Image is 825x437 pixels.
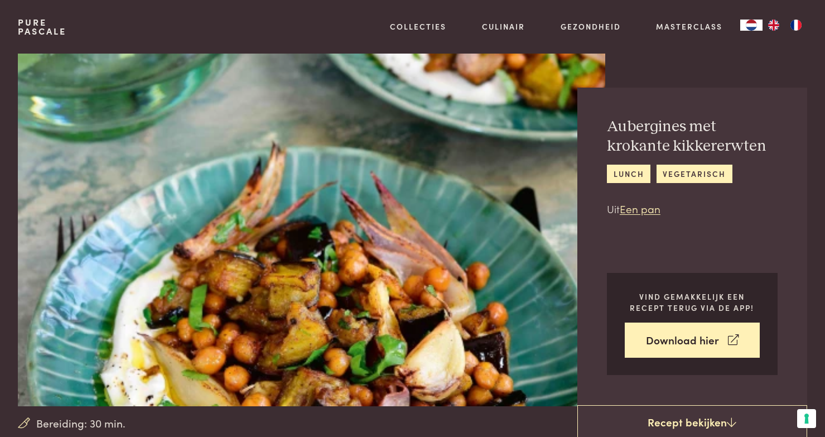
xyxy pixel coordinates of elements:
a: Collecties [390,21,446,32]
a: NL [740,20,763,31]
a: FR [785,20,807,31]
p: Uit [607,201,778,217]
h2: Aubergines met krokante kikkererwten [607,117,778,156]
a: PurePascale [18,18,66,36]
ul: Language list [763,20,807,31]
a: EN [763,20,785,31]
aside: Language selected: Nederlands [740,20,807,31]
a: vegetarisch [657,165,732,183]
p: Vind gemakkelijk een recept terug via de app! [625,291,760,314]
a: Culinair [482,21,525,32]
a: lunch [607,165,650,183]
a: Masterclass [656,21,722,32]
img: Aubergines met krokante kikkererwten [18,54,605,406]
div: Language [740,20,763,31]
a: Download hier [625,323,760,358]
a: Een pan [620,201,660,216]
span: Bereiding: 30 min. [36,415,126,431]
button: Uw voorkeuren voor toestemming voor trackingtechnologieën [797,409,816,428]
a: Gezondheid [561,21,621,32]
